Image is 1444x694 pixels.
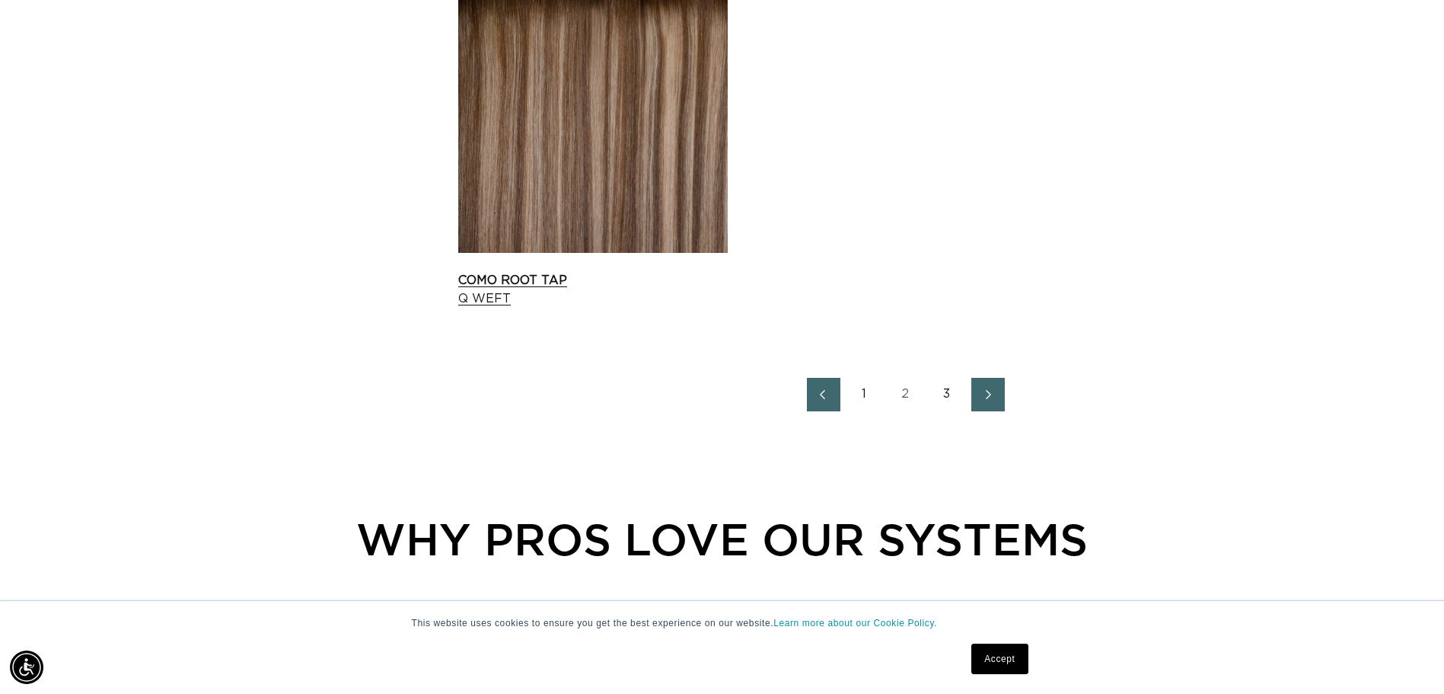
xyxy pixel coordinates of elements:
a: Learn more about our Cookie Policy. [773,618,937,628]
div: Accessibility Menu [10,651,43,684]
a: Next page [971,378,1005,411]
nav: Pagination [458,378,1353,411]
a: Page 1 [848,378,881,411]
a: Accept [971,644,1028,674]
div: WHY PROS LOVE OUR SYSTEMS [91,506,1353,572]
p: This website uses cookies to ensure you get the best experience on our website. [412,616,1033,630]
a: Page 2 [889,378,923,411]
a: Como Root Tap Q Weft [458,271,728,308]
iframe: Chat Widget [1368,621,1444,694]
a: Previous page [807,378,840,411]
a: Page 3 [930,378,964,411]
